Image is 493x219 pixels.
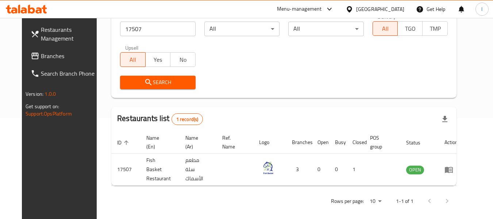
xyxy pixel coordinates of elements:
span: Ref. Name [222,133,244,151]
div: All [288,22,363,36]
span: All [376,23,395,34]
button: All [373,21,398,36]
label: Delivery [378,14,396,19]
td: Fish Basket Restaurant [140,154,180,186]
td: 1 [347,154,364,186]
th: Busy [329,131,347,154]
th: Action [439,131,464,154]
span: Version: [26,89,43,99]
span: POS group [370,133,392,151]
button: TMP [422,21,447,36]
a: Search Branch Phone [25,65,104,82]
img: Fish Basket Restaurant [259,159,277,177]
span: All [123,54,142,65]
span: TMP [425,23,444,34]
div: [GEOGRAPHIC_DATA] [356,5,404,13]
table: enhanced table [111,131,464,186]
span: Name (Ar) [185,133,208,151]
td: 0 [329,154,347,186]
div: Menu-management [277,5,322,14]
span: Search Branch Phone [41,69,99,78]
td: مطعم سلة الأسماك [180,154,216,186]
span: 1 record(s) [172,116,203,123]
h2: Restaurants list [117,113,203,125]
a: Branches [25,47,104,65]
span: TGO [401,23,420,34]
label: Upsell [125,45,139,50]
th: Branches [286,131,312,154]
button: TGO [397,21,423,36]
span: Get support on: [26,102,59,111]
p: 1-1 of 1 [396,197,413,206]
span: Search [126,78,189,87]
span: Name (En) [146,133,171,151]
span: No [173,54,192,65]
div: Export file [436,110,454,128]
td: 3 [286,154,312,186]
span: OPEN [406,166,424,174]
input: Search for restaurant name or ID.. [120,22,195,36]
span: Restaurants Management [41,25,99,43]
td: 17507 [111,154,140,186]
div: Menu [444,165,458,174]
a: Support.OpsPlatform [26,109,72,118]
button: No [170,52,195,67]
p: Rows per page: [331,197,364,206]
a: Restaurants Management [25,21,104,47]
span: 1.0.0 [45,89,56,99]
span: l [481,5,482,13]
div: Total records count [172,113,203,125]
td: 0 [312,154,329,186]
div: All [204,22,280,36]
th: Logo [253,131,286,154]
div: Rows per page: [367,196,384,207]
th: Open [312,131,329,154]
span: Yes [149,54,167,65]
span: Status [406,138,430,147]
button: All [120,52,145,67]
span: Branches [41,52,99,60]
span: ID [117,138,131,147]
button: Search [120,76,195,89]
button: Yes [145,52,170,67]
th: Closed [347,131,364,154]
